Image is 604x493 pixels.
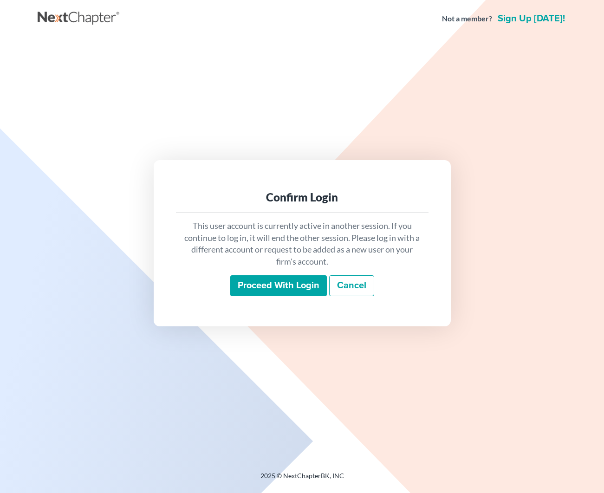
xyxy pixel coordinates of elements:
div: 2025 © NextChapterBK, INC [38,471,567,488]
a: Cancel [329,275,374,297]
a: Sign up [DATE]! [496,14,567,23]
div: Confirm Login [183,190,421,205]
input: Proceed with login [230,275,327,297]
p: This user account is currently active in another session. If you continue to log in, it will end ... [183,220,421,268]
strong: Not a member? [442,13,492,24]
